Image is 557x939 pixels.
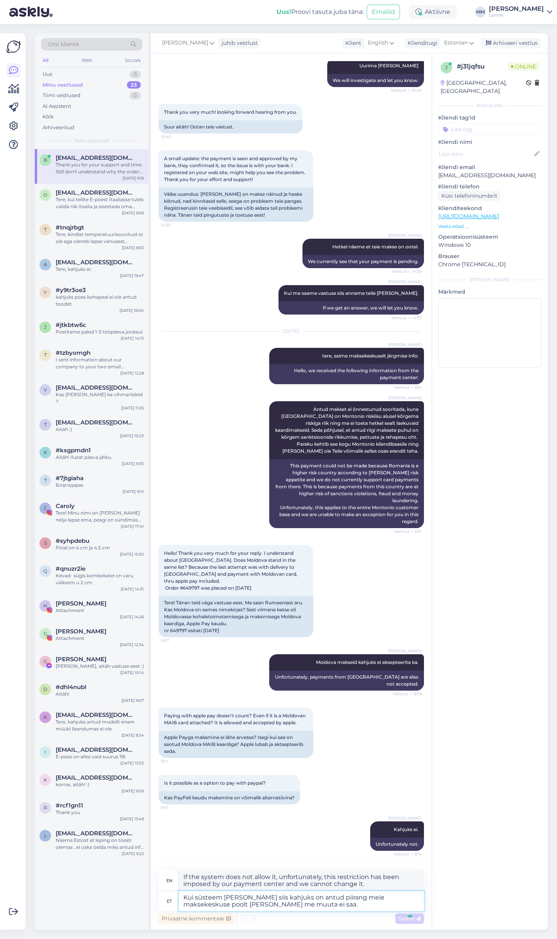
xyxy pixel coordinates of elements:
div: [PERSON_NAME] [438,276,542,283]
div: Aitäh :) [56,426,144,433]
span: Nähtud ✓ 8:51 [393,529,422,534]
span: Gertu T [56,628,106,635]
span: O [43,192,47,198]
div: Kas [PERSON_NAME] ka vihmariideid ? [56,391,144,405]
div: Hello, we received the following information from the payment center: [269,364,424,384]
div: kahjuks poes kohapeal ei ole antud toodet. [56,294,144,308]
span: j [445,65,448,70]
div: Aitäh! Ilusat päeva jätku. [56,454,144,461]
div: This payment could not be made because Romania is a higher risk country according to [PERSON_NAME... [269,459,424,528]
span: [PERSON_NAME] [388,648,422,654]
span: aaaydz01@gmail.com [56,259,136,266]
span: Kahjuks ei. [394,826,419,832]
span: Uurime [PERSON_NAME] [359,63,419,68]
div: Kas PayPali kaudu maksmine on võimalik alternatiivina? [159,791,300,804]
div: Attachment [56,607,144,614]
div: [DATE] 9:15 [123,489,144,494]
span: Hetkel näeme et teie makse on ootel. [332,244,419,250]
div: MM [475,7,486,17]
span: Minu vestlused [74,137,109,144]
span: [PERSON_NAME] [388,815,422,821]
span: k [44,714,47,720]
div: We will investigate and let you know. [327,74,424,87]
p: Windows 10 [438,241,542,249]
span: 9:12 [161,758,190,764]
span: #jtkbtw6c [56,322,86,328]
div: [PERSON_NAME], aitäh vastuse eest :) [56,663,144,670]
div: AI Assistent [43,103,71,110]
span: Nähtud ✓ 14:37 [391,315,422,321]
div: [DATE] 12:34 [120,642,144,648]
p: Märkmed [438,288,542,296]
div: Klienditugi [405,39,437,47]
span: s [44,540,47,546]
span: k [44,777,47,783]
div: Kõik [43,113,54,121]
span: Estonian [444,39,468,47]
div: 23 [127,81,141,89]
div: [DATE] 11:25 [121,405,144,411]
div: Aitäh! [56,691,144,698]
div: Thank you for your support and time. Still don't understand why the order can't be payed with app... [56,161,144,175]
span: vizzano.official@gmail.com [56,384,136,391]
div: Näeme Estost et leping on tòesti olemas , ei oska öelda miks antud info meie süsteemi ei jòudnud.... [56,837,144,851]
span: r [44,805,47,811]
span: #tzbyomgh [56,349,91,356]
div: Aktiivne [409,5,456,19]
div: Apple Payga maksmine ei lähe arvesse? Isegi kui see on seotud Moldova MAIB kaardiga? Apple lubab ... [159,731,313,758]
div: [DATE] 10:14 [120,670,144,676]
p: Kliendi nimi [438,138,542,146]
span: a [44,262,47,267]
div: Postitame pakid 1-3 tööpäeva jooksul. [56,328,144,335]
span: #7jtgiaha [56,475,84,482]
div: Proovi tasuta juba täna: [277,7,364,17]
div: Tere, kindlat temperatuurisoovitust ei ole aga oleneb lapse vanusest [PERSON_NAME] lisada saabast... [56,231,144,245]
span: Nähtud ✓ 14:36 [391,269,422,274]
span: 9:07 [161,638,190,643]
span: i [44,749,46,755]
span: Online [508,62,539,71]
p: Kliendi telefon [438,183,542,191]
span: 10:45 [161,134,190,140]
p: Operatsioonisüsteem [438,233,542,241]
span: Moldova makseid kahjuks ei aksepteerita ka. [316,659,419,665]
div: [DATE] 13:49 [120,816,144,822]
b: Uus! [277,8,291,15]
div: We currently see that your payment is pending. [302,255,424,268]
div: Kevad- sügis kombekatel on varu väiksem u 2 cm. [56,572,144,586]
div: [DATE] 10:23 [120,433,144,439]
span: English [368,39,388,47]
div: Tiimi vestlused [43,92,80,99]
a: [PERSON_NAME]Lenne [489,6,552,18]
div: Arhiveeri vestlus [481,38,541,48]
div: Uus [43,70,52,78]
span: 14:35 [161,222,190,228]
span: t [44,352,47,358]
div: juhib vestlust [219,39,258,47]
div: Minu vestlused [43,81,83,89]
span: t [44,227,47,233]
span: l [44,833,47,838]
span: kertu.kokk@gmail.com [56,712,136,718]
span: tere, saime maksekeskuselt järgmise info: [322,353,419,359]
span: G [44,631,47,636]
div: Arhiveeritud [43,124,74,132]
div: Lenne [489,12,544,18]
span: [PERSON_NAME] [388,395,422,401]
div: Tere! Tänan teid väga vastuse eest. Ma saan Rumeeniast aru. Kas Moldova on samas nimekirjas? Sest... [159,596,313,637]
span: Nähtud ✓ 10:45 [391,87,422,93]
div: Tere, kahjuks antud mudelit enam müüki lisandumas ei ole. [56,718,144,732]
div: Unfortunately, payments from [GEOGRAPHIC_DATA] are also not accepted. [269,670,424,691]
button: Emailid [367,5,400,19]
div: [DATE] 17:41 [121,523,144,529]
div: [DATE] 9:09 [121,788,144,794]
span: Antud makset ei õnnestunud sooritada, kuna [GEOGRAPHIC_DATA] on Montonio riskiisu alusel kõrgema ... [275,406,420,454]
div: [PERSON_NAME] [489,6,544,12]
div: [DATE] 19:47 [120,273,144,279]
div: 0 [130,92,141,99]
div: [DATE] 9:16 [123,175,144,181]
span: G [44,658,47,664]
div: E-poes on alles vaid suurus 116 [56,753,144,760]
span: H [43,603,47,609]
div: [DATE] 9:35 [122,461,144,467]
